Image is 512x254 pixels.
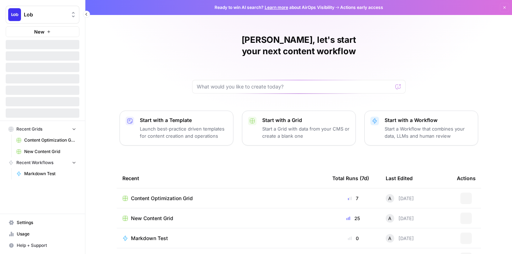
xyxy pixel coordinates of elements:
[242,111,356,146] button: Start with a GridStart a Grid with data from your CMS or create a blank one
[13,134,79,146] a: Content Optimization Grid
[13,168,79,179] a: Markdown Test
[364,111,478,146] button: Start with a WorkflowStart a Workflow that combines your data, LLMs and human review
[386,214,414,223] div: [DATE]
[122,215,321,222] a: New Content Grid
[388,195,391,202] span: A
[140,125,227,139] p: Launch best-practice driven templates for content creation and operations
[385,125,472,139] p: Start a Workflow that combines your data, LLMs and human review
[386,194,414,203] div: [DATE]
[388,215,391,222] span: A
[192,34,406,57] h1: [PERSON_NAME], let's start your next content workflow
[131,195,193,202] span: Content Optimization Grid
[131,215,173,222] span: New Content Grid
[6,124,79,134] button: Recent Grids
[332,235,374,242] div: 0
[17,242,76,249] span: Help + Support
[122,235,321,242] a: Markdown Test
[332,195,374,202] div: 7
[340,4,383,11] span: Actions early access
[24,148,76,155] span: New Content Grid
[6,240,79,251] button: Help + Support
[140,117,227,124] p: Start with a Template
[13,146,79,157] a: New Content Grid
[6,228,79,240] a: Usage
[34,28,44,35] span: New
[24,171,76,177] span: Markdown Test
[120,111,233,146] button: Start with a TemplateLaunch best-practice driven templates for content creation and operations
[457,168,476,188] div: Actions
[17,231,76,237] span: Usage
[122,168,321,188] div: Recent
[262,117,350,124] p: Start with a Grid
[6,26,79,37] button: New
[6,217,79,228] a: Settings
[332,215,374,222] div: 25
[332,168,369,188] div: Total Runs (7d)
[17,219,76,226] span: Settings
[122,195,321,202] a: Content Optimization Grid
[16,159,53,166] span: Recent Workflows
[265,5,288,10] a: Learn more
[386,234,414,243] div: [DATE]
[262,125,350,139] p: Start a Grid with data from your CMS or create a blank one
[131,235,168,242] span: Markdown Test
[386,168,413,188] div: Last Edited
[385,117,472,124] p: Start with a Workflow
[215,4,334,11] span: Ready to win AI search? about AirOps Visibility
[8,8,21,21] img: Lob Logo
[6,157,79,168] button: Recent Workflows
[388,235,391,242] span: A
[197,83,392,90] input: What would you like to create today?
[24,11,67,18] span: Lob
[16,126,42,132] span: Recent Grids
[6,6,79,24] button: Workspace: Lob
[24,137,76,143] span: Content Optimization Grid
